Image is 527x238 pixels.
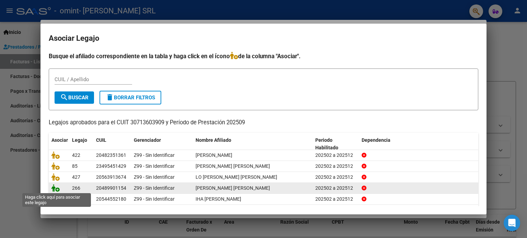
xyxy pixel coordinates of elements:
span: Z99 - Sin Identificar [134,185,175,191]
datatable-header-cell: Legajo [69,133,93,155]
datatable-header-cell: Periodo Habilitado [313,133,359,155]
span: 266 [72,185,80,191]
div: 202502 a 202512 [315,195,356,203]
mat-icon: delete [106,93,114,101]
span: Nombre Afiliado [196,137,231,143]
span: Z99 - Sin Identificar [134,152,175,158]
span: Periodo Habilitado [315,137,338,151]
span: CUIL [96,137,106,143]
datatable-header-cell: Dependencia [359,133,479,155]
button: Buscar [55,91,94,104]
div: 202502 a 202512 [315,184,356,192]
span: MARTIN SANTINO [196,152,232,158]
span: Z99 - Sin Identificar [134,163,175,169]
div: 20489901154 [96,184,126,192]
span: 422 [72,152,80,158]
datatable-header-cell: Asociar [49,133,69,155]
span: Asociar [51,137,68,143]
span: 427 [72,174,80,180]
span: LO MENZO SEQUEIRA BRUNO MATEO [196,174,277,180]
div: Open Intercom Messenger [504,215,520,231]
datatable-header-cell: CUIL [93,133,131,155]
div: 202502 a 202512 [315,162,356,170]
div: 20563913674 [96,173,126,181]
span: 85 [72,163,78,169]
span: Gerenciador [134,137,161,143]
div: 202502 a 202512 [315,173,356,181]
span: ARNALDI TROISI LAUTARO ALEJO [196,163,270,169]
div: 20482351361 [96,151,126,159]
button: Borrar Filtros [99,91,161,104]
span: IHA DANTE ROMAN [196,196,241,202]
span: 82 [72,196,78,202]
p: Legajos aprobados para el CUIT 30713603909 y Período de Prestación 202509 [49,118,478,127]
h2: Asociar Legajo [49,32,478,45]
datatable-header-cell: Gerenciador [131,133,193,155]
span: DANDRE GUEVARA SANTIAGO FRANCISCO [196,185,270,191]
span: Z99 - Sin Identificar [134,174,175,180]
h4: Busque el afiliado correspondiente en la tabla y haga click en el ícono de la columna "Asociar". [49,52,478,61]
span: Legajo [72,137,87,143]
mat-icon: search [60,93,68,101]
datatable-header-cell: Nombre Afiliado [193,133,313,155]
div: 202502 a 202512 [315,151,356,159]
span: Z99 - Sin Identificar [134,196,175,202]
div: 23495451429 [96,162,126,170]
div: 20544552180 [96,195,126,203]
span: Dependencia [362,137,390,143]
span: Borrar Filtros [106,95,155,101]
span: Buscar [60,95,89,101]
